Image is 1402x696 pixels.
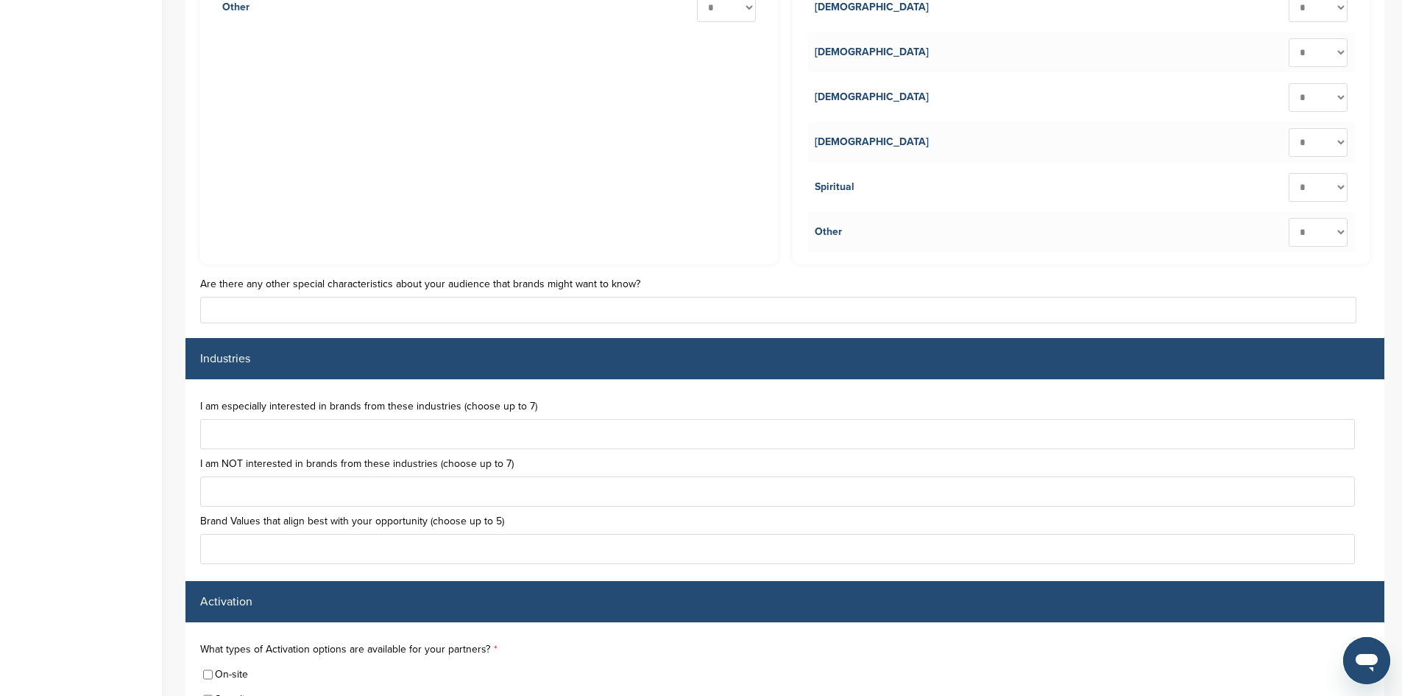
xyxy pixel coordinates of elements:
[815,179,854,195] div: Spiritual
[815,134,929,150] div: [DEMOGRAPHIC_DATA]
[200,401,1370,412] label: I am especially interested in brands from these industries (choose up to 7)
[1343,637,1390,684] iframe: Button to launch messaging window
[200,516,1370,527] label: Brand Values that align best with your opportunity (choose up to 5)
[215,669,248,680] label: On-site
[200,353,250,365] label: Industries
[200,279,1370,289] label: Are there any other special characteristics about your audience that brands might want to know?
[815,89,929,105] div: [DEMOGRAPHIC_DATA]
[815,44,929,60] div: [DEMOGRAPHIC_DATA]
[200,596,252,608] label: Activation
[200,644,1370,655] label: What types of Activation options are available for your partners?
[200,459,1370,469] label: I am NOT interested in brands from these industries (choose up to 7)
[815,224,842,240] div: Other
